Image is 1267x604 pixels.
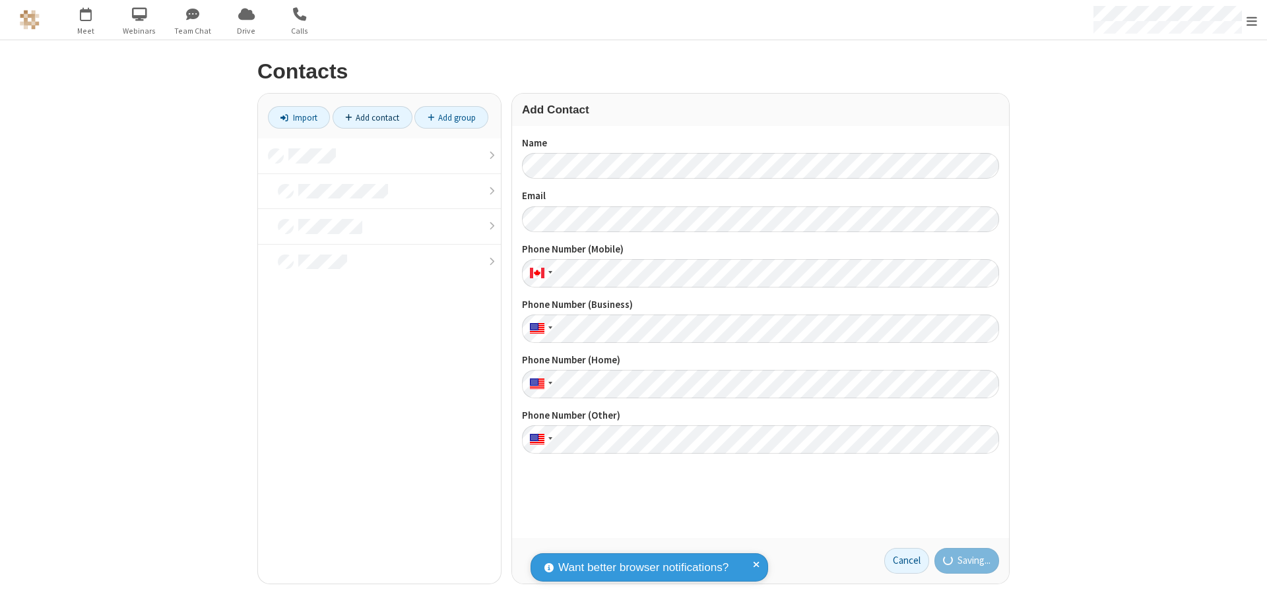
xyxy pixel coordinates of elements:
[168,25,218,37] span: Team Chat
[257,60,1010,83] h2: Contacts
[522,136,999,151] label: Name
[414,106,488,129] a: Add group
[222,25,271,37] span: Drive
[522,189,999,204] label: Email
[522,353,999,368] label: Phone Number (Home)
[1234,570,1257,595] iframe: Chat
[522,259,556,287] div: Canada: + 1
[522,425,556,454] div: United States: + 1
[522,297,999,313] label: Phone Number (Business)
[522,370,556,398] div: United States: + 1
[884,548,929,574] a: Cancel
[61,25,111,37] span: Meet
[522,408,999,423] label: Phone Number (Other)
[115,25,164,37] span: Webinars
[522,315,556,343] div: United States: + 1
[275,25,325,37] span: Calls
[558,559,729,576] span: Want better browser notifications?
[333,106,412,129] a: Add contact
[20,10,40,30] img: QA Selenium DO NOT DELETE OR CHANGE
[268,106,330,129] a: Import
[958,553,991,568] span: Saving...
[522,104,999,116] h3: Add Contact
[934,548,1000,574] button: Saving...
[522,242,999,257] label: Phone Number (Mobile)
